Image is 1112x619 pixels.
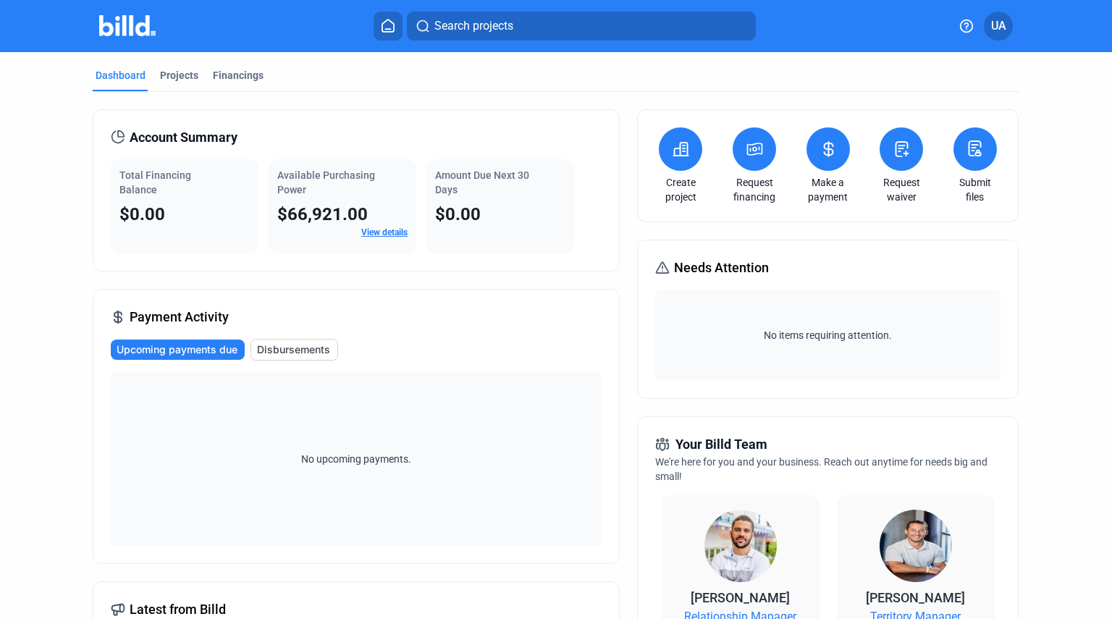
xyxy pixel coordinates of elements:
span: UA [991,17,1006,35]
img: Relationship Manager [704,510,777,582]
a: Create project [655,175,706,204]
span: $0.00 [119,204,165,224]
span: Needs Attention [674,258,769,278]
span: No upcoming payments. [292,452,421,466]
span: $0.00 [435,204,481,224]
span: Search projects [434,17,513,35]
span: [PERSON_NAME] [866,590,965,605]
span: Amount Due Next 30 Days [435,169,529,195]
span: Available Purchasing Power [277,169,375,195]
button: Disbursements [250,339,338,361]
span: Your Billd Team [675,434,767,455]
a: View details [361,227,408,237]
span: Account Summary [130,127,237,148]
span: [PERSON_NAME] [691,590,790,605]
button: Upcoming payments due [111,340,245,360]
div: Projects [160,68,198,83]
button: UA [984,12,1013,41]
img: Billd Company Logo [99,15,156,36]
a: Request waiver [876,175,927,204]
span: Total Financing Balance [119,169,191,195]
div: Financings [213,68,264,83]
button: Search projects [407,12,756,41]
span: Upcoming payments due [117,342,237,357]
span: Payment Activity [130,307,229,327]
span: No items requiring attention. [661,328,994,342]
a: Make a payment [803,175,854,204]
span: We're here for you and your business. Reach out anytime for needs big and small! [655,456,987,482]
a: Submit files [950,175,1001,204]
a: Request financing [729,175,780,204]
span: $66,921.00 [277,204,368,224]
img: Territory Manager [880,510,952,582]
div: Dashboard [96,68,146,83]
span: Disbursements [257,342,330,357]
